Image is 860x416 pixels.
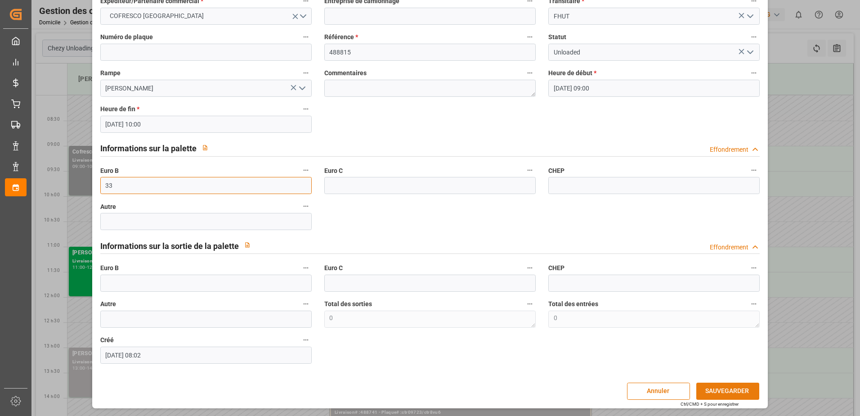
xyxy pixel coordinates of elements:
font: Heure de fin [100,105,135,113]
button: CHEP [748,262,760,274]
font: Euro C [324,167,343,174]
font: Statut [548,33,566,41]
font: CHEP [548,264,564,271]
button: Référence * [524,31,536,43]
button: Autre [300,200,312,212]
input: Type à rechercher/sélectionner [548,44,760,61]
button: Créé [300,334,312,346]
button: Ouvrir le menu [743,45,757,59]
font: Total des entrées [548,300,598,307]
span: COFRESCO [GEOGRAPHIC_DATA] [105,11,208,21]
button: Annuler [627,383,690,400]
font: Créé [100,336,114,344]
font: Euro C [324,264,343,271]
textarea: 0 [324,311,536,328]
input: JJ-MM-AAAA HH :MM [548,80,760,97]
font: Commentaires [324,69,367,77]
font: Total des sorties [324,300,372,307]
font: Référence [324,33,354,41]
input: JJ-MM-AAAA HH :MM [100,116,312,133]
div: Effondrement [710,145,748,154]
button: Total des entrées [748,298,760,310]
font: Euro B [100,264,119,271]
button: SAUVEGARDER [696,383,759,400]
font: Rampe [100,69,121,77]
button: Ouvrir le menu [743,9,757,23]
button: Statut [748,31,760,43]
button: Euro C [524,164,536,176]
button: Rampe [300,67,312,79]
h2: Informations sur la sortie de la palette [100,240,239,252]
div: Ctrl/CMD + S pour enregistrer [681,401,739,407]
input: JJ-MM-AAAA HH :MM [100,347,312,364]
font: Euro B [100,167,119,174]
button: Euro B [300,164,312,176]
font: CHEP [548,167,564,174]
font: Autre [100,300,116,307]
font: Numéro de plaque [100,33,153,41]
button: View description [239,236,256,253]
button: Total des sorties [524,298,536,310]
button: Heure de début * [748,67,760,79]
h2: Informations sur la palette [100,142,197,154]
font: Heure de début [548,69,592,77]
button: CHEP [748,164,760,176]
button: Autre [300,298,312,310]
button: Euro B [300,262,312,274]
button: Commentaires [524,67,536,79]
input: Type à rechercher/sélectionner [100,80,312,97]
button: Numéro de plaque [300,31,312,43]
textarea: 0 [548,311,760,328]
button: Heure de fin * [300,103,312,115]
font: Autre [100,203,116,210]
button: View description [197,139,214,156]
button: Euro C [524,262,536,274]
button: Ouvrir le menu [295,81,308,95]
button: Ouvrir le menu [100,8,312,25]
div: Effondrement [710,243,748,252]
